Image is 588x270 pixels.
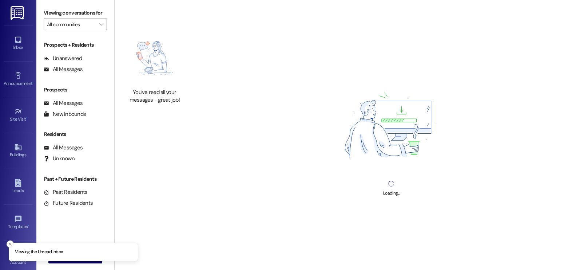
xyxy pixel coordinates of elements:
[44,66,83,73] div: All Messages
[44,99,83,107] div: All Messages
[44,144,83,152] div: All Messages
[7,240,14,248] button: Close toast
[44,199,93,207] div: Future Residents
[44,110,86,118] div: New Inbounds
[36,41,114,49] div: Prospects + Residents
[4,141,33,161] a: Buildings
[36,86,114,94] div: Prospects
[28,223,29,228] span: •
[47,19,95,30] input: All communities
[44,55,82,62] div: Unanswered
[11,6,25,20] img: ResiDesk Logo
[44,188,88,196] div: Past Residents
[4,177,33,196] a: Leads
[32,80,33,85] span: •
[99,21,103,27] i: 
[4,213,33,232] a: Templates •
[123,31,187,85] img: empty-state
[26,116,27,121] span: •
[36,130,114,138] div: Residents
[4,105,33,125] a: Site Visit •
[44,155,75,163] div: Unknown
[4,34,33,53] a: Inbox
[4,249,33,268] a: Account
[44,7,107,19] label: Viewing conversations for
[383,189,400,197] div: Loading...
[123,89,187,104] div: You've read all your messages - great job!
[15,249,63,255] p: Viewing the Unread inbox
[36,175,114,183] div: Past + Future Residents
